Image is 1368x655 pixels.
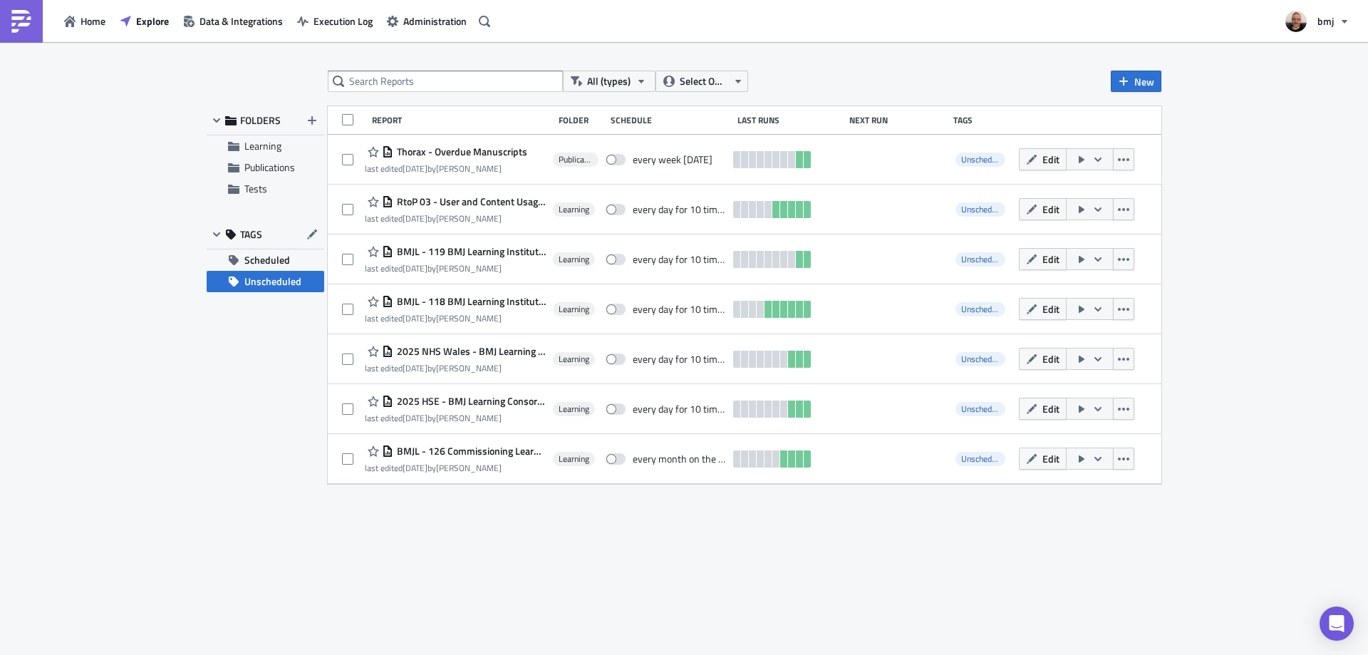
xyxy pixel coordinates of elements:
button: All (types) [563,71,655,92]
button: Edit [1019,148,1067,170]
span: Home [81,14,105,29]
div: every day for 10 times [633,403,727,416]
time: 2025-08-19T09:04:19Z [403,262,427,275]
span: Unscheduled [955,302,1005,316]
time: 2025-09-12T10:09:29Z [403,311,427,325]
div: every day for 10 times [633,353,727,366]
button: Edit [1019,398,1067,420]
span: Select Owner [680,73,727,89]
div: last edited by [PERSON_NAME] [365,313,546,324]
span: Edit [1042,301,1059,316]
span: Administration [403,14,467,29]
span: Tests [244,181,267,196]
span: Unscheduled [961,352,1007,366]
time: 2025-09-15T12:49:19Z [403,162,427,175]
button: Execution Log [290,10,380,32]
div: last edited by [PERSON_NAME] [365,413,546,423]
input: Search Reports [328,71,563,92]
div: last edited by [PERSON_NAME] [365,363,546,373]
div: last edited by [PERSON_NAME] [365,163,527,174]
span: Learning [559,403,589,415]
span: Unscheduled [961,202,1007,216]
img: Avatar [1284,9,1308,33]
div: every day for 10 times [633,203,727,216]
button: Administration [380,10,474,32]
span: Learning [244,138,281,153]
span: 2025 NHS Wales - BMJ Learning Consortia Institutional Usage [393,345,546,358]
span: Data & Integrations [199,14,283,29]
span: Execution Log [313,14,373,29]
span: Unscheduled [244,271,301,292]
div: Schedule [611,115,730,125]
span: Thorax - Overdue Manuscripts [393,145,527,158]
span: Learning [559,453,589,465]
span: Learning [559,354,589,365]
div: Folder [559,115,603,125]
div: Report [372,115,551,125]
span: Unscheduled [955,202,1005,217]
time: 2025-09-22T07:52:05Z [403,212,427,225]
span: 2025 HSE - BMJ Learning Consortia Institutional Usage [393,395,546,408]
span: Unscheduled [961,452,1007,465]
span: Edit [1042,401,1059,416]
span: Explore [136,14,169,29]
div: every week on Monday [633,153,712,166]
div: every day for 10 times [633,253,727,266]
span: New [1134,74,1154,89]
time: 2025-09-12T10:00:05Z [403,361,427,375]
span: Unscheduled [961,252,1007,266]
div: last edited by [PERSON_NAME] [365,463,546,473]
span: Unscheduled [955,402,1005,416]
div: Last Runs [737,115,842,125]
span: Unscheduled [955,153,1005,167]
button: Edit [1019,248,1067,270]
button: Home [57,10,113,32]
button: Unscheduled [207,271,324,292]
span: Edit [1042,152,1059,167]
span: Scheduled [244,249,290,271]
span: TAGS [240,228,262,241]
time: 2025-09-15T13:58:04Z [403,461,427,475]
span: Unscheduled [955,352,1005,366]
span: Unscheduled [955,452,1005,466]
span: bmj [1317,14,1334,29]
button: Edit [1019,448,1067,470]
div: Next Run [849,115,947,125]
button: bmj [1277,6,1357,37]
span: Learning [559,254,589,265]
span: FOLDERS [240,114,281,127]
span: Edit [1042,252,1059,267]
button: Edit [1019,198,1067,220]
span: Edit [1042,351,1059,366]
span: Unscheduled [961,402,1007,416]
div: Open Intercom Messenger [1320,607,1354,641]
div: every month on the 2nd [633,453,727,465]
button: Data & Integrations [176,10,290,32]
span: BMJL - 118 BMJ Learning Institutional Usage [393,295,546,308]
button: New [1111,71,1161,92]
img: PushMetrics [10,10,33,33]
span: Edit [1042,202,1059,217]
button: Explore [113,10,176,32]
span: Learning [559,304,589,315]
span: Learning [559,204,589,215]
span: Edit [1042,451,1059,466]
div: last edited by [PERSON_NAME] [365,213,546,224]
div: Tags [953,115,1013,125]
span: Publications [559,154,593,165]
span: Publications [244,160,295,175]
button: Edit [1019,348,1067,370]
time: 2025-09-12T09:58:27Z [403,411,427,425]
span: BMJL - 119 BMJ Learning Institutional Usage - User Details [393,245,546,258]
span: Unscheduled [961,153,1007,166]
span: BMJL - 126 Commissioning Learning Course Usage & Reviews [393,445,546,458]
button: Scheduled [207,249,324,271]
span: RtoP 03 - User and Content Usage Dashboard [393,195,546,208]
span: All (types) [587,73,631,89]
span: Unscheduled [961,302,1007,316]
